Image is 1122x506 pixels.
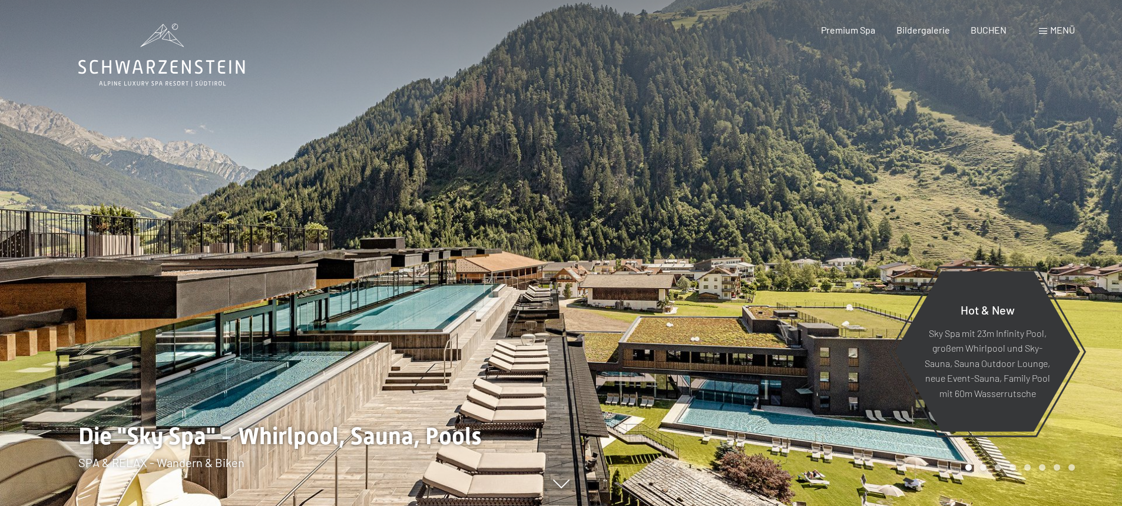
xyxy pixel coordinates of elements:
a: Hot & New Sky Spa mit 23m Infinity Pool, großem Whirlpool und Sky-Sauna, Sauna Outdoor Lounge, ne... [894,270,1081,432]
div: Carousel Page 7 [1054,464,1060,471]
a: Bildergalerie [896,24,950,35]
div: Carousel Page 8 [1068,464,1075,471]
div: Carousel Pagination [961,464,1075,471]
span: Menü [1050,24,1075,35]
span: Hot & New [961,302,1015,316]
a: Premium Spa [821,24,875,35]
div: Carousel Page 5 [1024,464,1031,471]
a: BUCHEN [971,24,1007,35]
div: Carousel Page 4 [1010,464,1016,471]
p: Sky Spa mit 23m Infinity Pool, großem Whirlpool und Sky-Sauna, Sauna Outdoor Lounge, neue Event-S... [924,325,1051,401]
div: Carousel Page 1 (Current Slide) [965,464,972,471]
div: Carousel Page 3 [995,464,1001,471]
div: Carousel Page 6 [1039,464,1045,471]
div: Carousel Page 2 [980,464,987,471]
